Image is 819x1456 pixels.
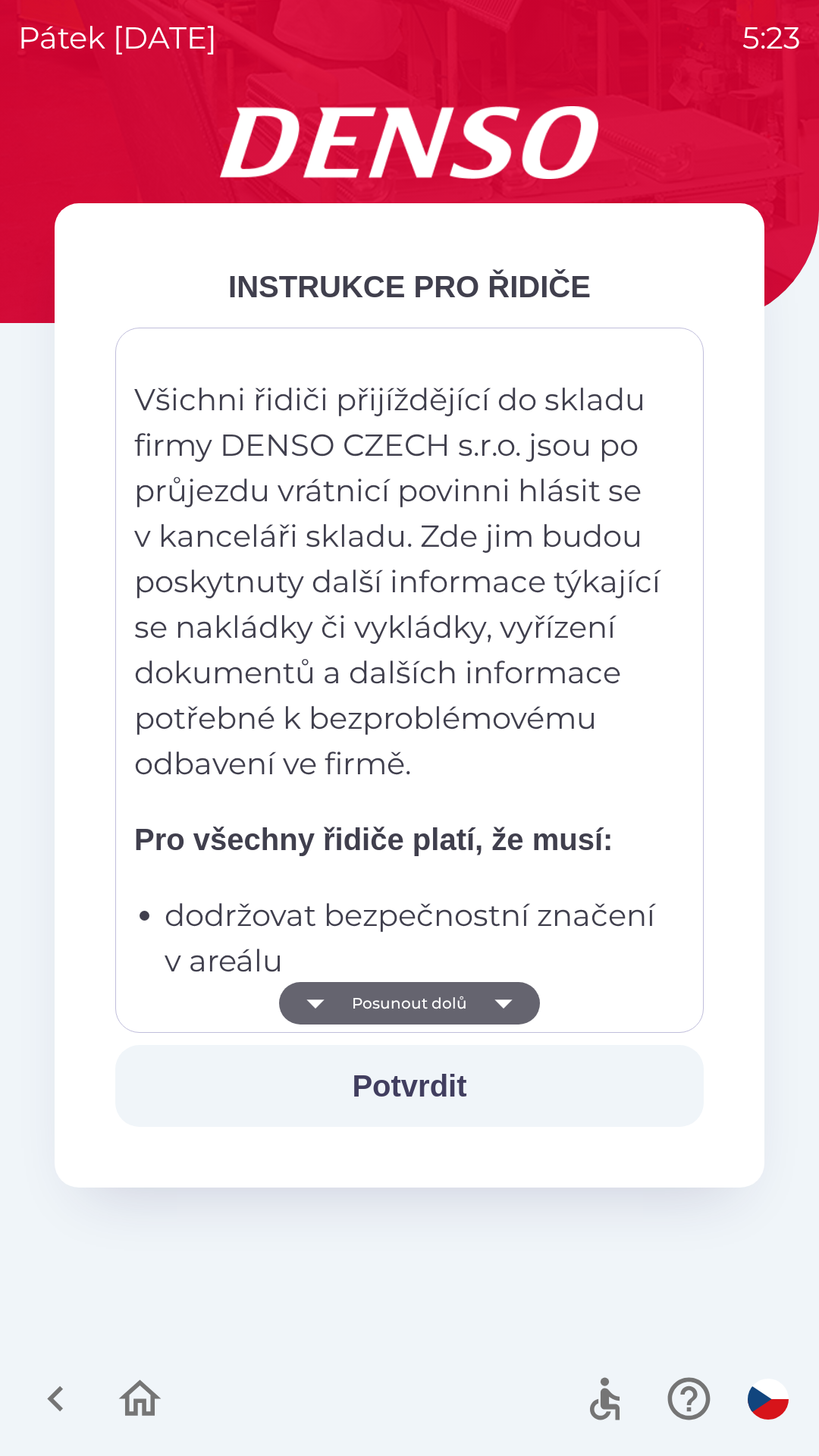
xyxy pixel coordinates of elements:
p: 5:23 [742,15,801,61]
button: Posunout dolů [279,982,540,1025]
p: Všichni řidiči přijíždějící do skladu firmy DENSO CZECH s.r.o. jsou po průjezdu vrátnicí povinni ... [134,377,664,786]
strong: Pro všechny řidiče platí, že musí: [134,823,613,856]
img: Logo [55,106,764,179]
img: cs flag [748,1379,789,1420]
div: INSTRUKCE PRO ŘIDIČE [115,264,704,309]
button: Potvrdit [115,1045,704,1127]
p: pátek [DATE] [18,15,217,61]
p: dodržovat bezpečnostní značení v areálu [165,893,664,984]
